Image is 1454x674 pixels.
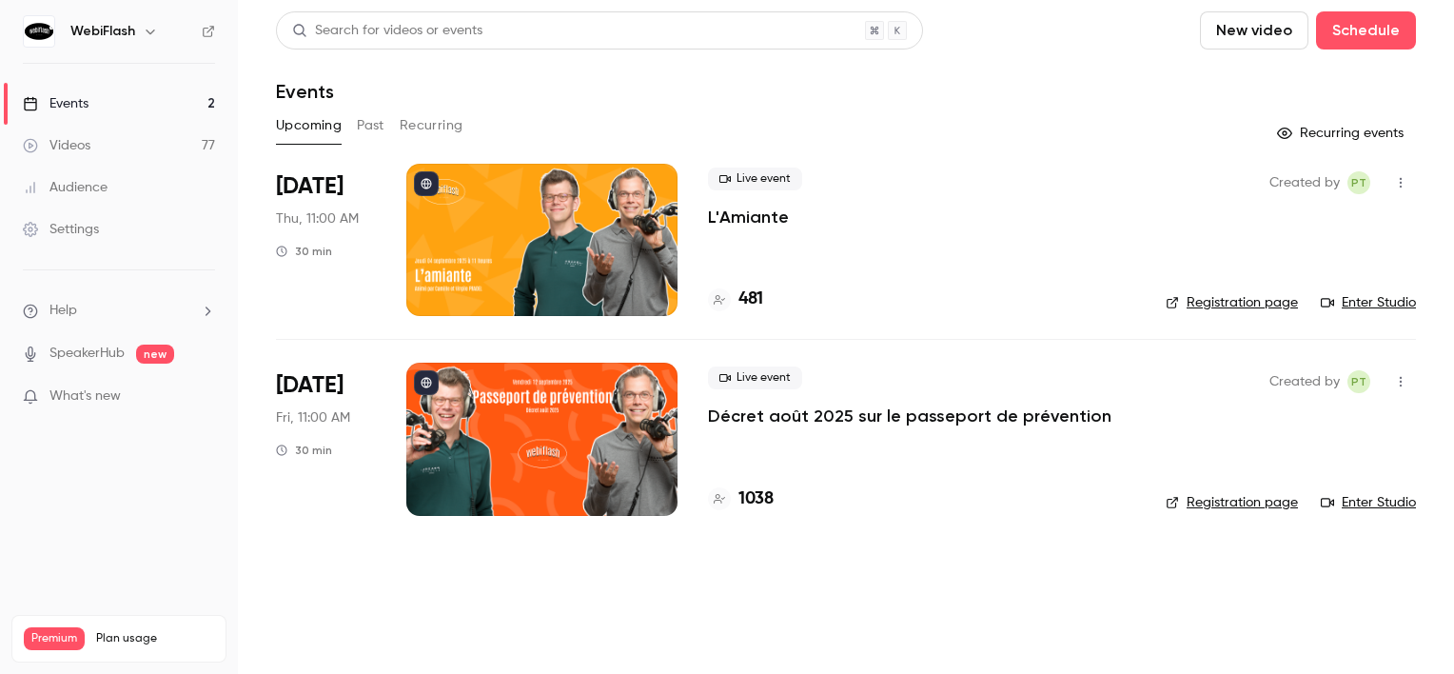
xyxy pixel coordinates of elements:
[276,80,334,103] h1: Events
[708,367,802,389] span: Live event
[276,408,350,427] span: Fri, 11:00 AM
[292,21,482,41] div: Search for videos or events
[192,388,215,406] iframe: Noticeable Trigger
[1269,370,1340,393] span: Created by
[276,209,359,228] span: Thu, 11:00 AM
[708,486,774,512] a: 1038
[738,486,774,512] h4: 1038
[70,22,135,41] h6: WebiFlash
[1166,293,1298,312] a: Registration page
[1351,171,1366,194] span: PT
[23,220,99,239] div: Settings
[276,244,332,259] div: 30 min
[136,345,174,364] span: new
[276,164,376,316] div: Sep 4 Thu, 11:00 AM (Europe/Paris)
[49,344,125,364] a: SpeakerHub
[49,387,121,406] span: What's new
[24,627,85,650] span: Premium
[23,301,215,321] li: help-dropdown-opener
[276,370,344,401] span: [DATE]
[23,178,108,197] div: Audience
[1316,11,1416,50] button: Schedule
[708,168,802,190] span: Live event
[276,171,344,202] span: [DATE]
[1347,370,1370,393] span: Pauline TERRIEN
[738,287,763,312] h4: 481
[1351,370,1366,393] span: PT
[708,206,789,228] a: L'Amiante
[276,363,376,515] div: Sep 12 Fri, 11:00 AM (Europe/Paris)
[400,110,463,141] button: Recurring
[708,287,763,312] a: 481
[276,443,332,458] div: 30 min
[708,405,1111,427] a: Décret août 2025 sur le passeport de prévention
[1269,171,1340,194] span: Created by
[23,136,90,155] div: Videos
[1166,493,1298,512] a: Registration page
[1200,11,1308,50] button: New video
[24,16,54,47] img: WebiFlash
[23,94,88,113] div: Events
[276,110,342,141] button: Upcoming
[96,631,214,646] span: Plan usage
[1321,293,1416,312] a: Enter Studio
[49,301,77,321] span: Help
[357,110,384,141] button: Past
[1321,493,1416,512] a: Enter Studio
[1347,171,1370,194] span: Pauline TERRIEN
[1268,118,1416,149] button: Recurring events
